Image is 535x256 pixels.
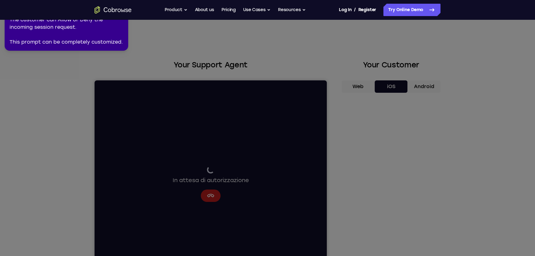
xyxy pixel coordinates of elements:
[354,6,356,14] span: /
[165,4,187,16] button: Product
[358,4,376,16] a: Register
[106,109,126,122] button: Annulla
[78,86,154,104] div: In attesa di autorizzazione
[95,6,132,14] a: Go to the home page
[10,16,123,46] div: The customer can Allow or Deny the incoming session request. This prompt can be completely custom...
[339,4,351,16] a: Log In
[278,4,306,16] button: Resources
[221,4,236,16] a: Pricing
[195,4,214,16] a: About us
[383,4,440,16] a: Try Online Demo
[243,4,271,16] button: Use Cases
